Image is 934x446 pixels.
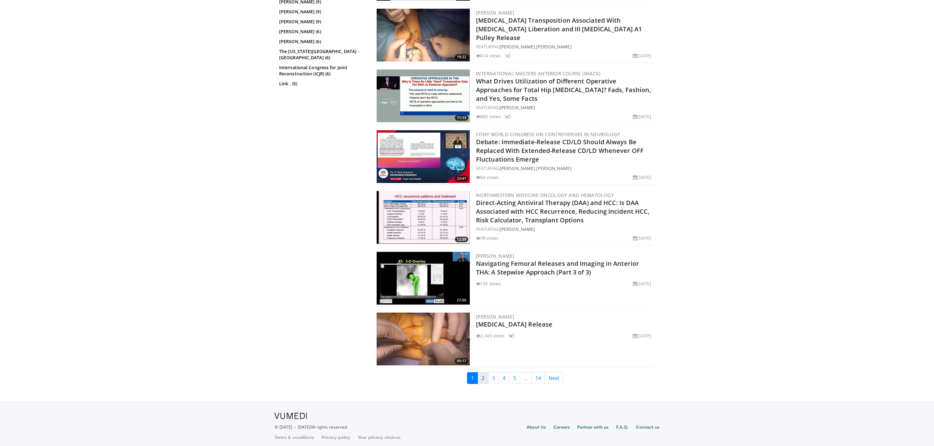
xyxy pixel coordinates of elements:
a: 4 [499,372,510,384]
a: The [US_STATE][GEOGRAPHIC_DATA] - [GEOGRAPHIC_DATA] (6) [279,48,365,61]
a: Link . (5) [279,81,365,87]
a: Northwestern Medicine Oncology and Hematology [476,192,614,198]
a: International Masters Anterior Course (IMACx) [476,70,601,77]
a: Contact us [636,424,660,431]
a: [PERSON_NAME] [500,105,535,110]
a: [PERSON_NAME] [500,165,535,171]
span: 27:56 [455,297,468,303]
a: F.A.Q. [616,424,628,431]
a: CONy World Congress on Controversies in Neurology [476,131,620,137]
li: [DATE] [633,52,651,59]
a: International Congress for Joint Reconstruction (ICJR) (6) [279,65,365,77]
li: 9 [508,332,515,339]
nav: Search results pages [375,372,655,384]
a: 14 [531,372,545,384]
li: [DATE] [633,235,651,241]
a: 27:56 [377,252,470,305]
a: Debate: Immediate-Release CD/LD Should Always Be Replaced With Extended-Release CD/LD Whenever OF... [476,138,644,163]
a: [PERSON_NAME] (9) [279,9,365,15]
a: 12:59 [377,191,470,244]
a: [PERSON_NAME] [536,44,571,50]
a: [MEDICAL_DATA] Transposition Associated With [MEDICAL_DATA] Liberation and III [MEDICAL_DATA] A1 ... [476,16,642,42]
img: f401c3b3-aefd-4368-bc2e-856eb2108add.300x170_q85_crop-smart_upscale.jpg [377,191,470,244]
li: 2,345 views [476,332,505,339]
div: FEATURING , [476,43,654,50]
li: 883 views [476,113,501,120]
a: [PERSON_NAME] [476,10,514,16]
a: Partner with us [577,424,609,431]
img: VuMedi Logo [274,413,307,419]
a: 11:15 [377,69,470,122]
a: Careers [553,424,570,431]
a: 1 [467,372,478,384]
a: Terms & conditions [274,434,314,440]
a: 2 [478,372,488,384]
img: d913f7b0-2a89-4838-a8e0-7e694dca376a.300x170_q85_crop-smart_upscale.jpg [377,69,470,122]
span: 23:47 [455,176,468,181]
span: 19:22 [455,54,468,60]
p: © [DATE] – [DATE] [274,424,347,430]
a: [PERSON_NAME] (6) [279,29,365,35]
a: 05:17 [377,313,470,365]
a: [PERSON_NAME] [536,165,571,171]
li: 1 [505,52,511,59]
li: 78 views [476,235,498,241]
span: 11:15 [455,115,468,121]
li: [DATE] [633,113,651,120]
a: 19:22 [377,9,470,61]
img: 0849c8be-74e2-47df-9cf8-b2f0f6d591d2.300x170_q85_crop-smart_upscale.jpg [377,9,470,61]
li: [DATE] [633,332,651,339]
li: 614 views [476,52,501,59]
div: FEATURING [476,104,654,111]
div: FEATURING [476,226,654,232]
li: 64 views [476,174,498,181]
span: 12:59 [455,237,468,242]
a: 5 [509,372,520,384]
img: a46e0ab9-ed8b-435e-897b-d20bb9250fed.300x170_q85_crop-smart_upscale.jpg [377,252,470,305]
a: 23:47 [377,130,470,183]
a: [MEDICAL_DATA] Release [476,320,552,328]
li: 5 [505,113,511,120]
span: 05:17 [455,358,468,364]
a: [PERSON_NAME] [500,44,535,50]
a: What Drives Utilization of Different Operative Approaches for Total Hip [MEDICAL_DATA]? Fads, Fas... [476,77,651,103]
a: 3 [488,372,499,384]
a: [PERSON_NAME] (9) [279,19,365,25]
a: Next [545,372,564,384]
a: Privacy policy [321,434,350,440]
li: [DATE] [633,174,651,181]
a: About Us [527,424,546,431]
img: 74b7d2cf-ceb7-4087-8364-f59fc01bdd86.300x170_q85_crop-smart_upscale.jpg [377,130,470,183]
a: [PERSON_NAME] (6) [279,38,365,45]
a: [PERSON_NAME] [476,253,514,259]
a: Navigating Femoral Releases and Imaging in Anterior THA: A Stepwise Approach (Part 3 of 3) [476,259,639,276]
a: Your privacy choices [358,434,400,440]
div: FEATURING , [476,165,654,172]
a: [PERSON_NAME] [476,314,514,320]
span: All rights reserved [311,424,347,430]
li: 135 views [476,280,501,287]
img: 81cbcd97-7406-4b22-966a-5dbf1e467747.300x170_q85_crop-smart_upscale.jpg [377,313,470,365]
a: [PERSON_NAME] [500,226,535,232]
li: [DATE] [633,280,651,287]
a: Direct-Acting Antiviral Therapy (DAA) and HCC: Is DAA Associated with HCC Recurrence, Reducing In... [476,198,649,224]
